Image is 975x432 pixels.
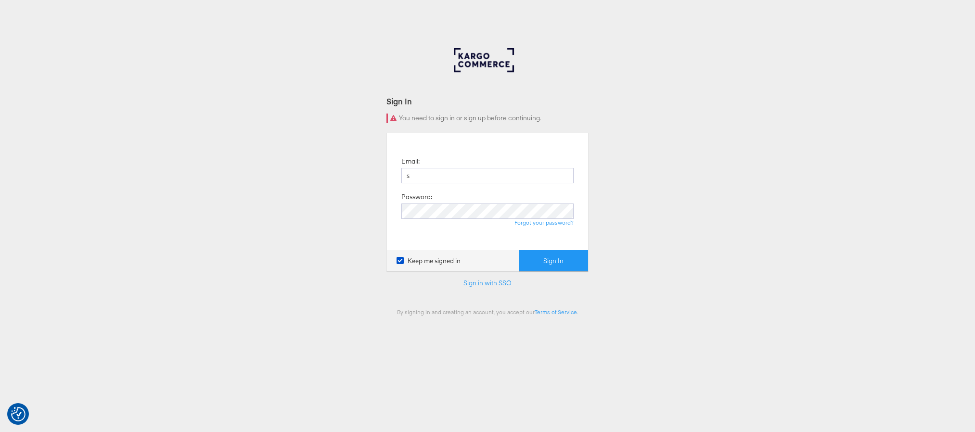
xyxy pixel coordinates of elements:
[386,96,589,107] div: Sign In
[514,219,574,226] a: Forgot your password?
[463,279,512,287] a: Sign in with SSO
[401,192,432,202] label: Password:
[401,168,574,183] input: Email
[11,407,26,421] button: Consent Preferences
[386,308,589,316] div: By signing in and creating an account, you accept our .
[535,308,577,316] a: Terms of Service
[397,256,461,266] label: Keep me signed in
[519,250,588,272] button: Sign In
[386,114,589,123] div: You need to sign in or sign up before continuing.
[401,157,420,166] label: Email:
[11,407,26,421] img: Revisit consent button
